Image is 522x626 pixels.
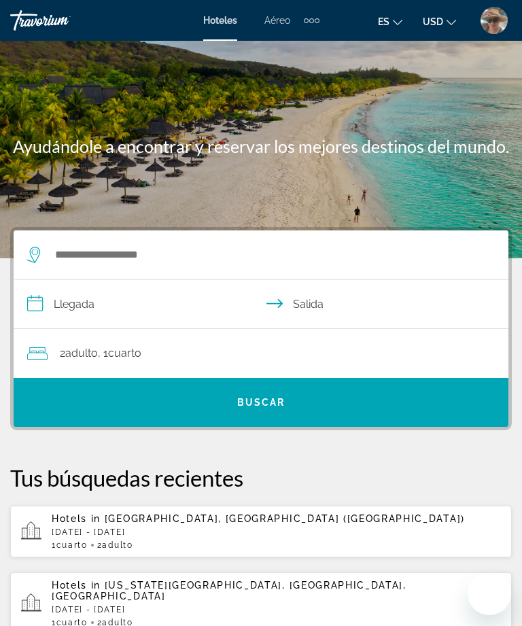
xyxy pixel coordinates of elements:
a: Travorium [10,10,112,31]
span: Cuarto [56,540,88,550]
button: Extra navigation items [304,10,319,31]
p: [DATE] - [DATE] [52,527,501,537]
span: es [378,16,389,27]
span: [US_STATE][GEOGRAPHIC_DATA], [GEOGRAPHIC_DATA], [GEOGRAPHIC_DATA] [52,580,406,602]
div: Search widget [14,230,508,427]
a: Hoteles [203,15,237,26]
button: User Menu [476,6,512,35]
span: Hotels in [52,513,101,524]
p: Tus búsquedas recientes [10,464,512,491]
span: , 1 [98,344,141,363]
span: Adulto [102,540,133,550]
span: [GEOGRAPHIC_DATA], [GEOGRAPHIC_DATA] ([GEOGRAPHIC_DATA]) [105,513,465,524]
button: Change currency [423,12,456,31]
button: Check in and out dates [14,280,508,329]
span: 2 [97,540,133,550]
a: Aéreo [264,15,290,26]
button: Travelers: 2 adults, 0 children [14,329,508,378]
span: Cuarto [108,347,141,360]
img: Z [481,7,508,34]
span: Adulto [65,347,98,360]
p: [DATE] - [DATE] [52,605,501,614]
button: Hotels in [GEOGRAPHIC_DATA], [GEOGRAPHIC_DATA] ([GEOGRAPHIC_DATA])[DATE] - [DATE]1Cuarto2Adulto [10,505,512,558]
button: Buscar [14,378,508,427]
span: 2 [60,344,98,363]
span: Buscar [237,397,285,408]
button: Change language [378,12,402,31]
span: 1 [52,540,88,550]
span: USD [423,16,443,27]
h1: Ayudándole a encontrar y reservar los mejores destinos del mundo. [10,136,512,156]
iframe: Botón para iniciar la ventana de mensajería [468,572,511,615]
span: Hotels in [52,580,101,591]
